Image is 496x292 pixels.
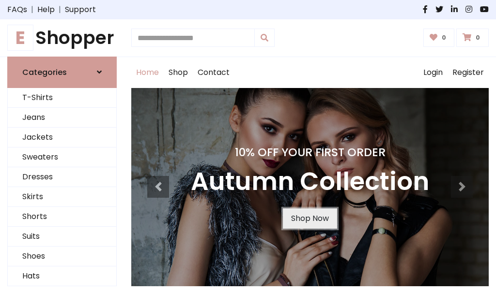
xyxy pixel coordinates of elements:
[65,4,96,15] a: Support
[473,33,482,42] span: 0
[439,33,449,42] span: 0
[37,4,55,15] a: Help
[8,88,116,108] a: T-Shirts
[7,27,117,49] h1: Shopper
[448,57,489,88] a: Register
[7,4,27,15] a: FAQs
[164,57,193,88] a: Shop
[7,25,33,51] span: E
[131,57,164,88] a: Home
[55,4,65,15] span: |
[22,68,67,77] h6: Categories
[8,108,116,128] a: Jeans
[8,247,116,266] a: Shoes
[8,227,116,247] a: Suits
[191,146,429,159] h4: 10% Off Your First Order
[8,128,116,147] a: Jackets
[7,27,117,49] a: EShopper
[8,147,116,167] a: Sweaters
[456,29,489,47] a: 0
[8,207,116,227] a: Shorts
[27,4,37,15] span: |
[7,57,117,88] a: Categories
[193,57,234,88] a: Contact
[283,208,337,229] a: Shop Now
[8,187,116,207] a: Skirts
[8,266,116,286] a: Hats
[191,167,429,197] h3: Autumn Collection
[423,29,455,47] a: 0
[8,167,116,187] a: Dresses
[418,57,448,88] a: Login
